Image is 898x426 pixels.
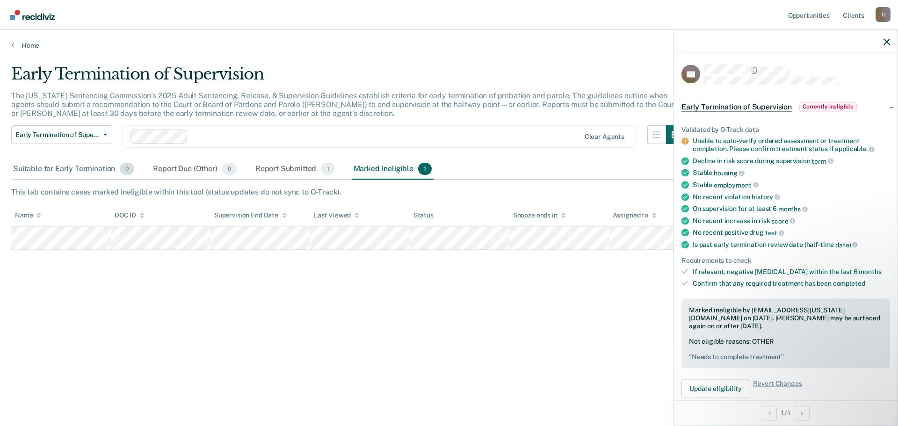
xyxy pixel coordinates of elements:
[689,338,883,361] div: Not eligible reasons: OTHER
[693,157,890,165] div: Decline in risk score during supervision
[222,163,237,175] span: 0
[693,181,890,189] div: Stable
[321,163,334,175] span: 1
[681,102,792,111] span: Early Termination of Supervision
[693,217,890,225] div: No recent increase in risk
[876,7,891,22] div: J J
[753,379,802,398] span: Revert Changes
[765,229,784,237] span: test
[214,211,287,219] div: Supervision End Date
[585,133,624,141] div: Clear agents
[613,211,657,219] div: Assigned to
[752,193,780,201] span: history
[11,91,677,118] p: The [US_STATE] Sentencing Commission’s 2025 Adult Sentencing, Release, & Supervision Guidelines e...
[835,241,858,248] span: date)
[771,217,795,224] span: score
[693,137,890,153] div: Unable to auto-verify ordered assessment or treatment completion. Please confirm treatment status...
[693,240,890,249] div: Is past early termination review date (half-time
[811,157,833,165] span: term
[314,211,359,219] div: Last Viewed
[693,268,890,276] div: If relevant, negative [MEDICAL_DATA] within the last 6
[714,169,745,177] span: housing
[11,41,887,50] a: Home
[799,102,857,111] span: Currently ineligible
[11,65,685,91] div: Early Termination of Supervision
[674,400,898,425] div: 1 / 1
[693,193,890,201] div: No recent violation
[681,379,749,398] button: Update eligibility
[795,405,810,420] button: Next Opportunity
[778,205,808,212] span: months
[689,306,883,329] div: Marked ineligible by [EMAIL_ADDRESS][US_STATE][DOMAIN_NAME] on [DATE]. [PERSON_NAME] may be surfa...
[833,280,865,287] span: completed
[693,205,890,213] div: On supervision for at least 6
[10,10,55,20] img: Recidiviz
[352,159,434,180] div: Marked Ineligible
[859,268,881,275] span: months
[418,163,432,175] span: 1
[693,169,890,177] div: Stable
[681,256,890,264] div: Requirements to check
[253,159,337,180] div: Report Submitted
[11,188,887,196] div: This tab contains cases marked ineligible within this tool (status updates do not sync to O-Track).
[689,353,883,361] pre: " Needs to complete treatment "
[693,229,890,237] div: No recent positive drug
[513,211,566,219] div: Snooze ends in
[762,405,777,420] button: Previous Opportunity
[714,181,758,188] span: employment
[693,280,890,288] div: Confirm that any required treatment has been
[674,92,898,122] div: Early Termination of SupervisionCurrently ineligible
[151,159,238,180] div: Report Due (Other)
[115,211,145,219] div: DOC ID
[413,211,434,219] div: Status
[876,7,891,22] button: Profile dropdown button
[15,211,41,219] div: Name
[11,159,136,180] div: Suitable for Early Termination
[681,125,890,133] div: Validated by O-Track data
[15,131,100,139] span: Early Termination of Supervision
[120,163,134,175] span: 0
